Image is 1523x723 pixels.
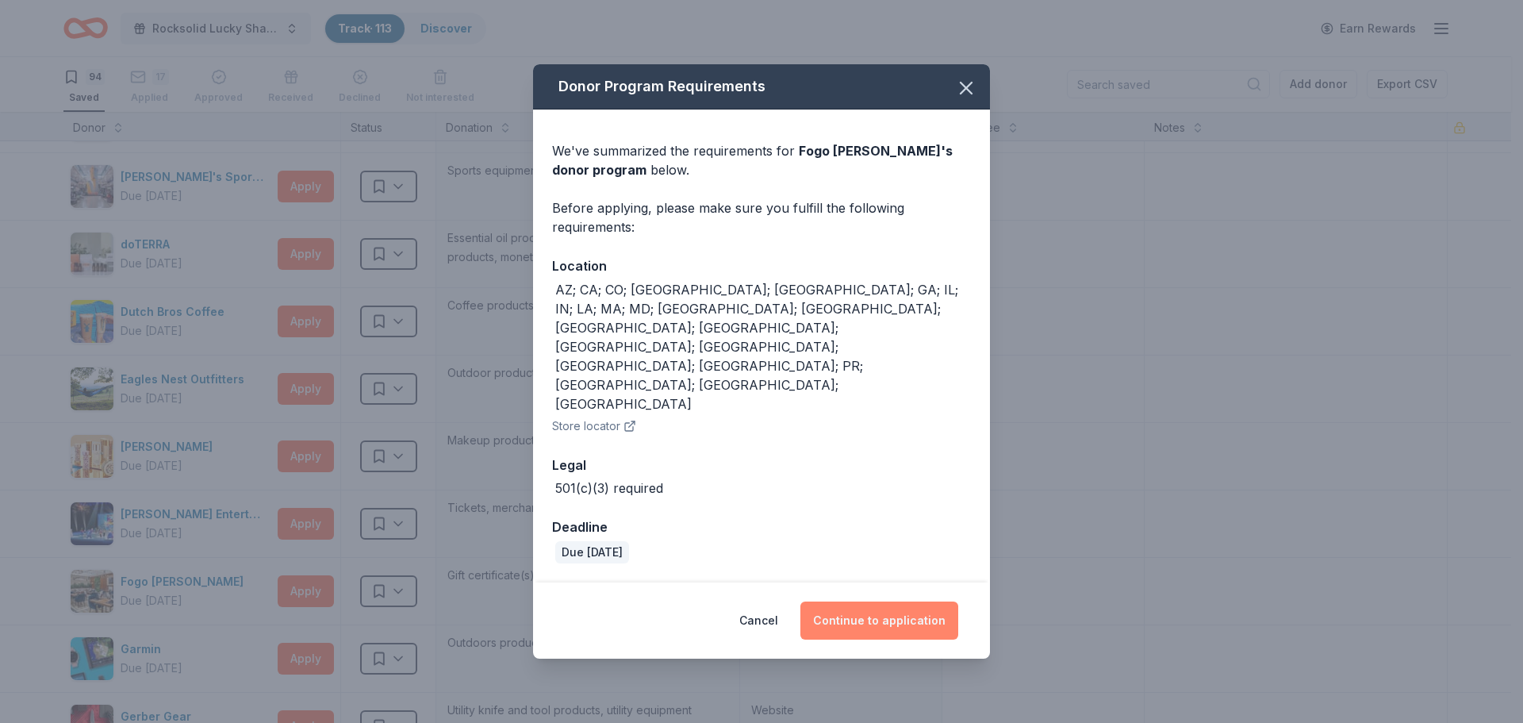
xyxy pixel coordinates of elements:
[555,479,663,498] div: 501(c)(3) required
[800,602,958,640] button: Continue to application
[555,541,629,563] div: Due [DATE]
[552,256,971,276] div: Location
[555,280,971,413] div: AZ; CA; CO; [GEOGRAPHIC_DATA]; [GEOGRAPHIC_DATA]; GA; IL; IN; LA; MA; MD; [GEOGRAPHIC_DATA]; [GEO...
[552,455,971,475] div: Legal
[552,198,971,237] div: Before applying, please make sure you fulfill the following requirements:
[739,602,778,640] button: Cancel
[552,517,971,537] div: Deadline
[552,417,636,436] button: Store locator
[552,141,971,179] div: We've summarized the requirements for below.
[533,64,990,110] div: Donor Program Requirements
